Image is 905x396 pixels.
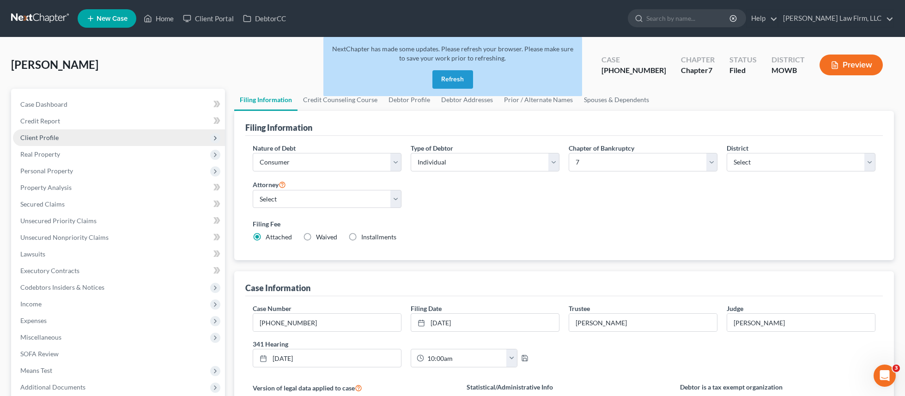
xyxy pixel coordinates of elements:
[20,217,97,225] span: Unsecured Priority Claims
[424,349,507,367] input: -- : --
[411,143,453,153] label: Type of Debtor
[245,122,312,133] div: Filing Information
[238,10,291,27] a: DebtorCC
[432,70,473,89] button: Refresh
[97,15,128,22] span: New Case
[747,10,777,27] a: Help
[248,339,564,349] label: 341 Hearing
[601,55,666,65] div: Case
[13,246,225,262] a: Lawsuits
[298,89,383,111] a: Credit Counseling Course
[646,10,731,27] input: Search by name...
[771,65,805,76] div: MOWB
[820,55,883,75] button: Preview
[20,383,85,391] span: Additional Documents
[139,10,178,27] a: Home
[20,233,109,241] span: Unsecured Nonpriority Claims
[681,65,715,76] div: Chapter
[727,143,748,153] label: District
[11,58,98,71] span: [PERSON_NAME]
[361,233,396,241] span: Installments
[253,314,401,331] input: Enter case number...
[20,183,72,191] span: Property Analysis
[729,65,757,76] div: Filed
[253,143,296,153] label: Nature of Debt
[20,350,59,358] span: SOFA Review
[569,314,717,331] input: --
[569,304,590,313] label: Trustee
[874,365,896,387] iframe: Intercom live chat
[601,65,666,76] div: [PHONE_NUMBER]
[245,282,310,293] div: Case Information
[569,143,634,153] label: Chapter of Bankruptcy
[20,317,47,324] span: Expenses
[20,200,65,208] span: Secured Claims
[20,366,52,374] span: Means Test
[893,365,900,372] span: 3
[467,382,662,392] label: Statistical/Administrative Info
[20,267,79,274] span: Executory Contracts
[253,382,448,393] label: Version of legal data applied to case
[20,333,61,341] span: Miscellaneous
[13,213,225,229] a: Unsecured Priority Claims
[13,229,225,246] a: Unsecured Nonpriority Claims
[727,314,875,331] input: --
[13,179,225,196] a: Property Analysis
[680,382,875,392] label: Debtor is a tax exempt organization
[729,55,757,65] div: Status
[178,10,238,27] a: Client Portal
[20,134,59,141] span: Client Profile
[411,314,559,331] a: [DATE]
[727,304,743,313] label: Judge
[332,45,573,62] span: NextChapter has made some updates. Please refresh your browser. Please make sure to save your wor...
[253,304,292,313] label: Case Number
[771,55,805,65] div: District
[681,55,715,65] div: Chapter
[253,179,286,190] label: Attorney
[20,250,45,258] span: Lawsuits
[253,349,401,367] a: [DATE]
[20,117,60,125] span: Credit Report
[778,10,893,27] a: [PERSON_NAME] Law Firm, LLC
[20,150,60,158] span: Real Property
[411,304,442,313] label: Filing Date
[578,89,655,111] a: Spouses & Dependents
[13,113,225,129] a: Credit Report
[20,100,67,108] span: Case Dashboard
[708,66,712,74] span: 7
[266,233,292,241] span: Attached
[13,196,225,213] a: Secured Claims
[20,283,104,291] span: Codebtors Insiders & Notices
[20,167,73,175] span: Personal Property
[13,346,225,362] a: SOFA Review
[316,233,337,241] span: Waived
[13,262,225,279] a: Executory Contracts
[234,89,298,111] a: Filing Information
[13,96,225,113] a: Case Dashboard
[20,300,42,308] span: Income
[253,219,875,229] label: Filing Fee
